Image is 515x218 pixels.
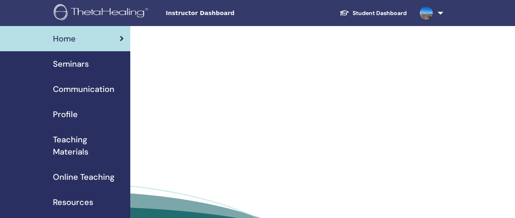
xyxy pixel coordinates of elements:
[53,171,114,183] span: Online Teaching
[53,58,89,70] span: Seminars
[420,7,433,20] img: default.jpg
[340,9,349,16] img: graduation-cap-white.svg
[333,6,413,21] a: Student Dashboard
[54,4,151,22] img: logo.png
[53,83,114,95] span: Communication
[53,33,76,45] span: Home
[166,9,288,17] span: Instructor Dashboard
[53,133,124,158] span: Teaching Materials
[53,108,78,120] span: Profile
[53,196,93,208] span: Resources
